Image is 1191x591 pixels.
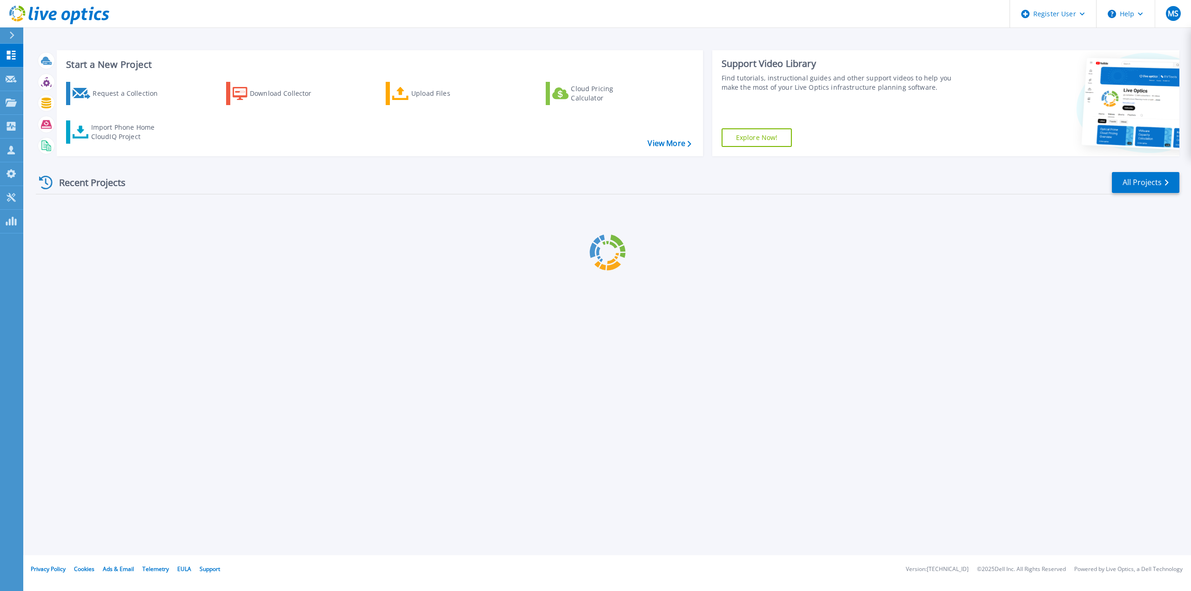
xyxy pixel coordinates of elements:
[1074,566,1183,572] li: Powered by Live Optics, a Dell Technology
[386,82,489,105] a: Upload Files
[74,565,94,573] a: Cookies
[200,565,220,573] a: Support
[103,565,134,573] a: Ads & Email
[722,58,963,70] div: Support Video Library
[93,84,167,103] div: Request a Collection
[1112,172,1179,193] a: All Projects
[722,128,792,147] a: Explore Now!
[66,82,170,105] a: Request a Collection
[91,123,164,141] div: Import Phone Home CloudIQ Project
[906,566,969,572] li: Version: [TECHNICAL_ID]
[977,566,1066,572] li: © 2025 Dell Inc. All Rights Reserved
[648,139,691,148] a: View More
[1168,10,1178,17] span: MS
[411,84,486,103] div: Upload Files
[722,73,963,92] div: Find tutorials, instructional guides and other support videos to help you make the most of your L...
[66,60,691,70] h3: Start a New Project
[177,565,191,573] a: EULA
[250,84,324,103] div: Download Collector
[546,82,649,105] a: Cloud Pricing Calculator
[142,565,169,573] a: Telemetry
[571,84,645,103] div: Cloud Pricing Calculator
[31,565,66,573] a: Privacy Policy
[36,171,138,194] div: Recent Projects
[226,82,330,105] a: Download Collector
